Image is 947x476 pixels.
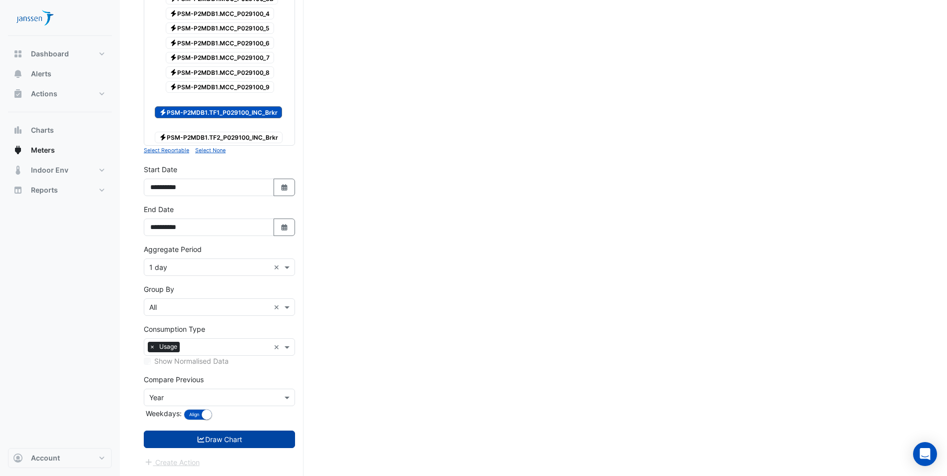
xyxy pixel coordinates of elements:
[913,442,937,466] div: Open Intercom Messenger
[144,324,205,334] label: Consumption Type
[144,457,200,466] app-escalated-ticket-create-button: Please draw the charts first
[166,66,275,78] span: PSM-P2MDB1.MCC_P029100_8
[280,183,289,192] fa-icon: Select Date
[8,160,112,180] button: Indoor Env
[155,106,282,118] span: PSM-P2MDB1.TF1_P029100_INC_Brkr
[31,453,60,463] span: Account
[274,262,282,272] span: Clear
[8,448,112,468] button: Account
[13,145,23,155] app-icon: Meters
[8,64,112,84] button: Alerts
[31,185,58,195] span: Reports
[154,356,229,366] label: Show Normalised Data
[159,108,167,116] fa-icon: Electricity
[274,302,282,312] span: Clear
[159,134,167,141] fa-icon: Electricity
[13,165,23,175] app-icon: Indoor Env
[170,9,177,17] fa-icon: Electricity
[144,431,295,448] button: Draw Chart
[144,146,189,155] button: Select Reportable
[31,89,57,99] span: Actions
[31,145,55,155] span: Meters
[170,54,177,61] fa-icon: Electricity
[13,89,23,99] app-icon: Actions
[155,132,283,144] span: PSM-P2MDB1.TF2_P029100_INC_Brkr
[170,83,177,91] fa-icon: Electricity
[8,180,112,200] button: Reports
[144,356,295,366] div: Selected meters/streams do not support normalisation
[274,342,282,352] span: Clear
[144,244,202,254] label: Aggregate Period
[31,165,68,175] span: Indoor Env
[166,52,275,64] span: PSM-P2MDB1.MCC_P029100_7
[280,223,289,232] fa-icon: Select Date
[144,284,174,294] label: Group By
[144,164,177,175] label: Start Date
[13,125,23,135] app-icon: Charts
[144,408,182,419] label: Weekdays:
[166,37,275,49] span: PSM-P2MDB1.MCC_P029100_6
[31,49,69,59] span: Dashboard
[144,204,174,215] label: End Date
[144,374,204,385] label: Compare Previous
[31,125,54,135] span: Charts
[12,8,57,28] img: Company Logo
[166,22,275,34] span: PSM-P2MDB1.MCC_P029100_5
[13,49,23,59] app-icon: Dashboard
[195,147,226,154] small: Select None
[13,185,23,195] app-icon: Reports
[8,84,112,104] button: Actions
[144,147,189,154] small: Select Reportable
[166,81,275,93] span: PSM-P2MDB1.MCC_P029100_9
[8,120,112,140] button: Charts
[31,69,51,79] span: Alerts
[170,68,177,76] fa-icon: Electricity
[170,39,177,46] fa-icon: Electricity
[8,140,112,160] button: Meters
[157,342,180,352] span: Usage
[148,342,157,352] span: ×
[195,146,226,155] button: Select None
[13,69,23,79] app-icon: Alerts
[166,7,275,19] span: PSM-P2MDB1.MCC_P029100_4
[8,44,112,64] button: Dashboard
[170,24,177,32] fa-icon: Electricity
